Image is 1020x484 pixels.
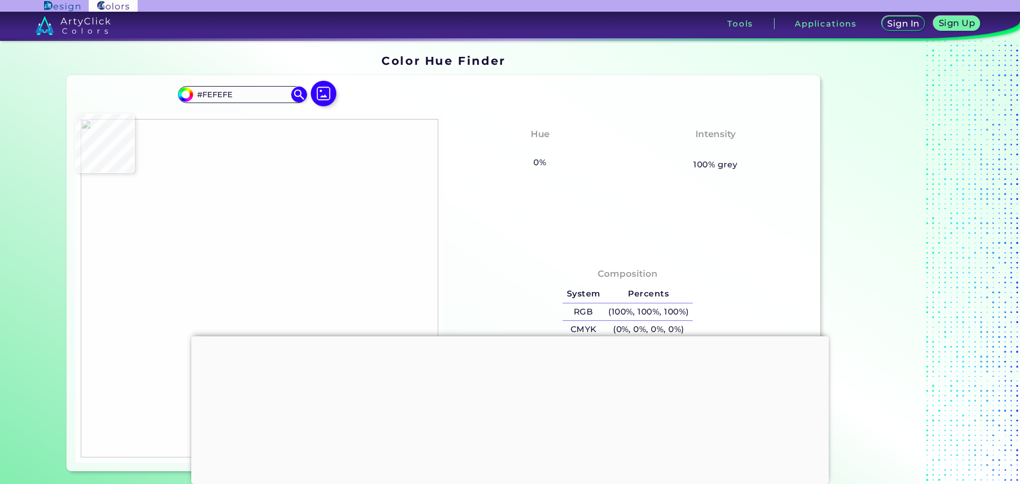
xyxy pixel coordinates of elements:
h3: None [522,143,558,156]
h5: System [563,285,604,303]
a: Sign Up [936,17,978,30]
h4: Composition [598,266,658,282]
h5: Percents [604,285,693,303]
h5: (100%, 100%, 100%) [604,303,693,321]
h4: Hue [531,126,549,142]
h5: (0%, 0%, 0%, 0%) [604,321,693,338]
h5: CMYK [563,321,604,338]
img: icon picture [311,81,336,106]
input: type color.. [193,87,292,101]
img: ArtyClick Design logo [44,1,80,11]
h5: RGB [563,303,604,321]
img: icon search [291,87,307,103]
h5: Sign Up [940,19,973,27]
h1: Color Hue Finder [381,53,505,69]
iframe: Advertisement [191,336,829,481]
h5: 100% grey [693,158,737,172]
h5: Sign In [889,20,917,28]
h5: 0% [530,156,550,169]
h3: Applications [795,20,857,28]
img: logo_artyclick_colors_white.svg [36,16,110,35]
iframe: Advertisement [824,50,957,475]
h3: None [698,143,733,156]
a: Sign In [884,17,923,30]
h3: Tools [727,20,753,28]
h4: Intensity [695,126,736,142]
img: 3b592303-634b-40b1-a300-727a354758b6 [81,119,438,457]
